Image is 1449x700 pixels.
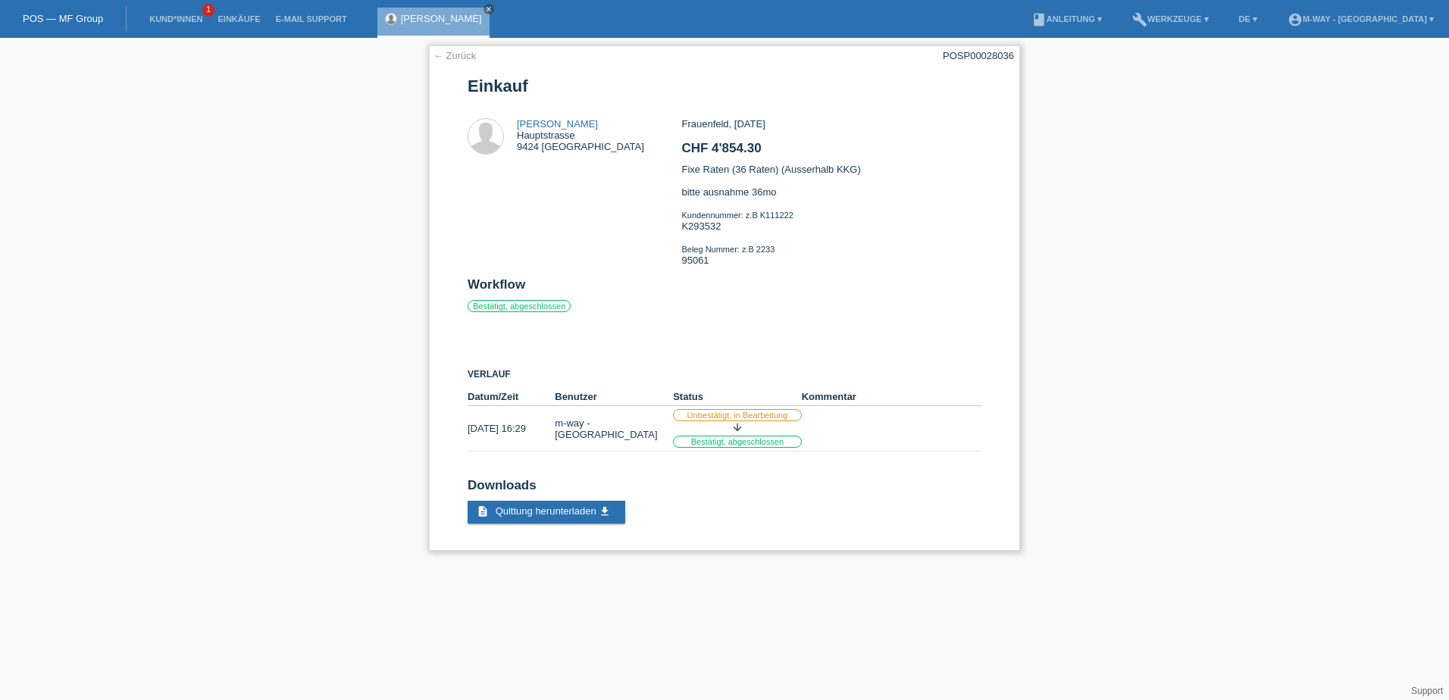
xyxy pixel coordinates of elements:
a: POS — MF Group [23,13,103,24]
td: m-way - [GEOGRAPHIC_DATA] [555,406,673,452]
th: Benutzer [555,388,673,406]
div: Frauenfeld, [DATE] Fixe Raten (36 Raten) (Ausserhalb KKG) bitte ausnahme 36mo K293532 95061 [681,118,981,277]
i: get_app [599,505,611,517]
span: Kundennummer: z.B K111222 [681,211,793,220]
a: Kund*innen [142,14,210,23]
h1: Einkauf [468,77,981,95]
a: [PERSON_NAME] [401,13,482,24]
span: 1 [202,4,214,17]
span: Beleg Nummer: z.B 2233 [681,245,775,254]
th: Status [673,388,802,406]
a: DE ▾ [1231,14,1265,23]
div: Hauptstrasse 9424 [GEOGRAPHIC_DATA] [517,118,644,152]
a: [PERSON_NAME] [517,118,598,130]
h3: Verlauf [468,369,981,380]
a: ← Zurück [433,50,476,61]
i: description [477,505,489,517]
i: book [1031,12,1047,27]
a: close [484,4,494,14]
a: account_circlem-way - [GEOGRAPHIC_DATA] ▾ [1280,14,1441,23]
a: E-Mail Support [268,14,355,23]
a: bookAnleitung ▾ [1024,14,1109,23]
a: description Quittung herunterladen get_app [468,501,625,523]
i: build [1132,12,1147,27]
span: Quittung herunterladen [496,505,596,517]
a: Support [1411,686,1443,696]
i: account_circle [1288,12,1303,27]
th: Datum/Zeit [468,388,555,406]
a: Einkäufe [210,14,268,23]
div: POSP00028036 [943,50,1014,61]
i: arrow_downward [731,421,743,433]
td: [DATE] 16:29 [468,406,555,452]
h2: Workflow [468,277,981,300]
label: Unbestätigt, in Bearbeitung [673,409,802,421]
label: Bestätigt, abgeschlossen [468,300,571,312]
i: close [485,5,493,13]
th: Kommentar [802,388,981,406]
h2: CHF 4'854.30 [681,141,981,164]
h2: Downloads [468,478,981,501]
label: Bestätigt, abgeschlossen [673,436,802,448]
a: buildWerkzeuge ▾ [1125,14,1216,23]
